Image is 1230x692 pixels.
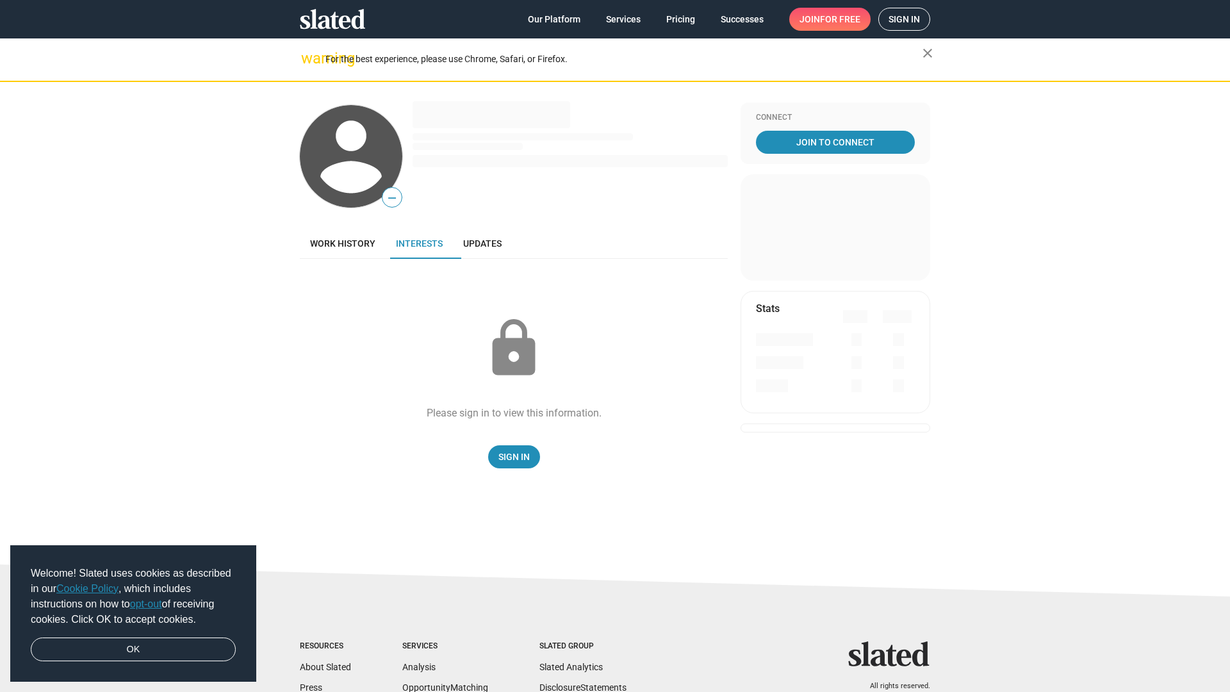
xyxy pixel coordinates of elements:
mat-icon: warning [301,51,316,66]
a: Work history [300,228,386,259]
a: Our Platform [518,8,591,31]
span: Sign In [498,445,530,468]
span: Interests [396,238,443,249]
a: Sign in [878,8,930,31]
mat-icon: lock [482,317,546,381]
a: Pricing [656,8,705,31]
span: — [382,190,402,206]
a: opt-out [130,598,162,609]
a: Cookie Policy [56,583,119,594]
a: Successes [710,8,774,31]
span: for free [820,8,860,31]
span: Pricing [666,8,695,31]
a: dismiss cookie message [31,638,236,662]
span: Work history [310,238,375,249]
span: Join To Connect [758,131,912,154]
a: Slated Analytics [539,662,603,672]
span: Successes [721,8,764,31]
span: Sign in [889,8,920,30]
div: Resources [300,641,351,652]
a: Updates [453,228,512,259]
a: Joinfor free [789,8,871,31]
a: Interests [386,228,453,259]
div: For the best experience, please use Chrome, Safari, or Firefox. [325,51,922,68]
span: Join [799,8,860,31]
span: Our Platform [528,8,580,31]
a: About Slated [300,662,351,672]
a: Analysis [402,662,436,672]
mat-icon: close [920,45,935,61]
div: Services [402,641,488,652]
a: Services [596,8,651,31]
mat-card-title: Stats [756,302,780,315]
span: Updates [463,238,502,249]
span: Welcome! Slated uses cookies as described in our , which includes instructions on how to of recei... [31,566,236,627]
div: Please sign in to view this information. [427,406,602,420]
a: Join To Connect [756,131,915,154]
a: Sign In [488,445,540,468]
div: Connect [756,113,915,123]
span: Services [606,8,641,31]
div: cookieconsent [10,545,256,682]
div: Slated Group [539,641,627,652]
